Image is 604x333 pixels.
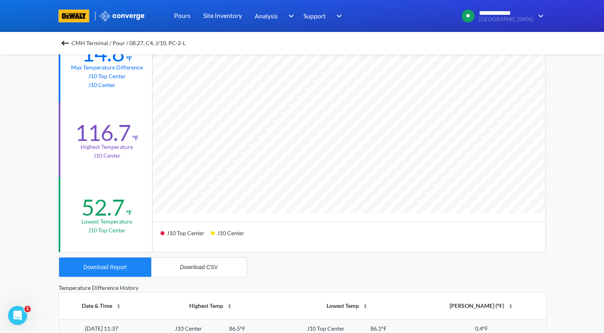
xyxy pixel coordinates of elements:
[160,227,211,246] div: J10 Top Center
[362,303,368,309] img: sort-icon.svg
[507,303,514,309] img: sort-icon.svg
[226,303,233,309] img: sort-icon.svg
[88,81,126,89] p: J10 Center
[81,217,132,226] div: Lowest temperature
[99,11,145,21] img: logo_ewhite.svg
[255,11,278,21] span: Analysis
[59,258,151,277] button: Download Report
[479,16,533,22] span: [GEOGRAPHIC_DATA]
[175,324,202,333] div: J10 Center
[88,226,126,235] p: J10 Top Center
[370,324,387,333] div: 86.1°F
[93,151,121,160] p: J10 Center
[59,293,145,319] th: Date & Time
[83,264,127,270] div: Download Report
[115,303,122,309] img: sort-icon.svg
[60,38,70,48] img: backspace.svg
[81,143,133,151] div: Highest temperature
[303,11,326,21] span: Support
[81,194,125,221] div: 52.7
[151,258,247,277] button: Download CSV
[24,306,31,312] span: 1
[59,283,546,292] div: Temperature Difference History
[283,11,296,21] img: downArrow.svg
[88,72,126,81] p: J10 Top Center
[211,227,251,246] div: J10 Center
[71,38,186,49] span: CMH Terminal / Pour / 08.27, C4, J/10, PC-2-L
[71,63,143,72] div: Max temperature difference
[145,293,278,319] th: Highest Temp
[59,10,89,22] img: branding logo
[418,293,546,319] th: [PERSON_NAME] (°F)
[533,11,546,21] img: downArrow.svg
[59,10,99,22] a: branding logo
[278,293,418,319] th: Lowest Temp
[8,306,27,325] iframe: Intercom live chat
[229,324,246,333] div: 86.5°F
[75,119,131,146] div: 116.7
[307,324,345,333] div: J10 Top Center
[180,264,218,270] div: Download CSV
[331,11,344,21] img: downArrow.svg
